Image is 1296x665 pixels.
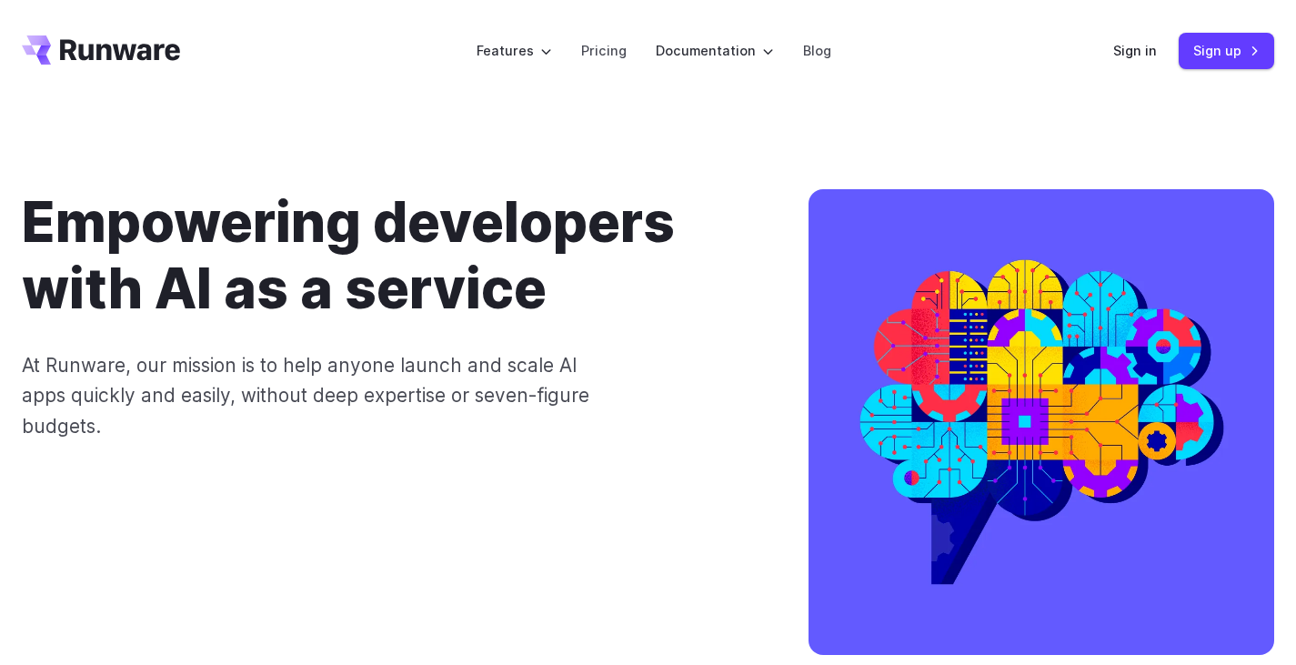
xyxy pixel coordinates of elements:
label: Documentation [656,40,774,61]
a: Sign in [1113,40,1157,61]
a: Sign up [1179,33,1274,68]
img: A colorful illustration of a brain made up of circuit boards [809,189,1274,655]
a: Pricing [581,40,627,61]
a: Blog [803,40,831,61]
a: Go to / [22,35,180,65]
h1: Empowering developers with AI as a service [22,189,750,321]
label: Features [477,40,552,61]
p: At Runware, our mission is to help anyone launch and scale AI apps quickly and easily, without de... [22,350,605,441]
